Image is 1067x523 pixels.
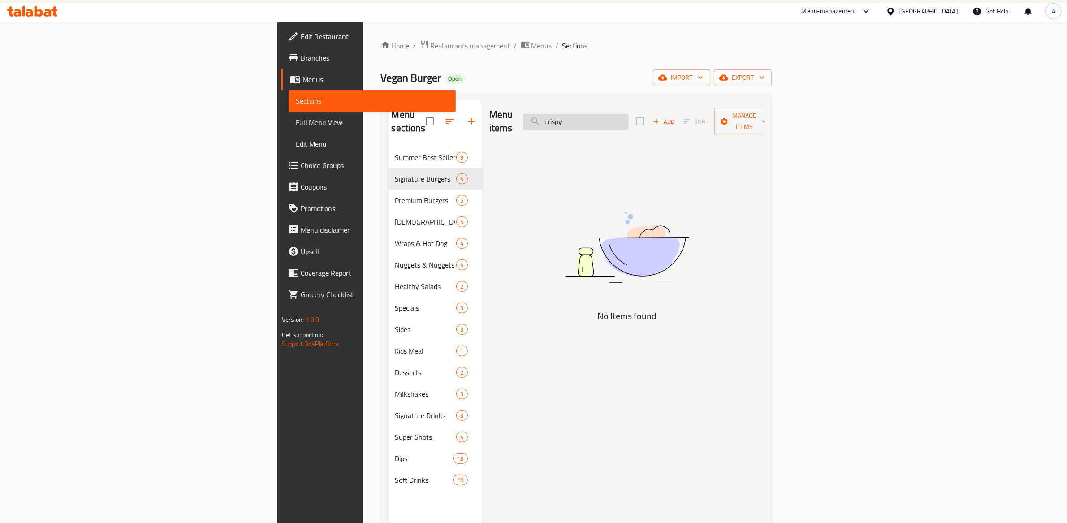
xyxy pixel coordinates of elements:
span: Soft Drinks [395,475,454,485]
span: Choice Groups [301,160,449,171]
nav: Menu sections [388,143,482,494]
span: Coupons [301,182,449,192]
span: 1 [457,347,467,355]
span: Menu disclaimer [301,225,449,235]
a: Upsell [281,241,456,262]
span: Menus [531,40,552,51]
nav: breadcrumb [381,40,772,52]
span: Sort items [678,115,714,129]
a: Choice Groups [281,155,456,176]
span: Healthy Salads [395,281,457,292]
span: Get support on: [282,329,323,341]
div: Signature Drinks3 [388,405,482,426]
div: Sides3 [388,319,482,340]
span: Add [652,117,676,127]
li: / [556,40,559,51]
div: items [456,410,467,421]
span: Signature Drinks [395,410,457,421]
div: Menu-management [802,6,857,17]
div: Summer Best Sellers [395,152,457,163]
div: items [456,238,467,249]
span: 1.0.0 [305,314,319,325]
div: items [453,475,467,485]
span: Premium Burgers [395,195,457,206]
span: 3 [457,304,467,312]
div: Specials3 [388,297,482,319]
span: Version: [282,314,304,325]
span: Super Shots [395,432,457,442]
div: Chick'n Burgers [395,216,457,227]
div: Signature Burgers4 [388,168,482,190]
div: [DEMOGRAPHIC_DATA]'n Burgers6 [388,211,482,233]
a: Coverage Report [281,262,456,284]
div: items [456,432,467,442]
span: 9 [457,153,467,162]
div: items [456,324,467,335]
input: search [523,114,629,130]
a: Menus [281,69,456,90]
span: import [660,72,703,83]
span: 3 [457,325,467,334]
span: 13 [454,454,467,463]
a: Promotions [281,198,456,219]
a: Full Menu View [289,112,456,133]
span: Coverage Report [301,268,449,278]
span: 4 [457,175,467,183]
div: Nuggets & Nuggets Meal [395,259,457,270]
div: Milkshakes3 [388,383,482,405]
span: Menus [302,74,449,85]
span: Dips [395,453,454,464]
div: items [456,389,467,399]
span: Edit Menu [296,138,449,149]
a: Edit Menu [289,133,456,155]
span: 3 [457,411,467,420]
span: 6 [457,218,467,226]
span: Kids Meal [395,346,457,356]
div: Nuggets & Nuggets Meal4 [388,254,482,276]
span: Sides [395,324,457,335]
span: Desserts [395,367,457,378]
div: items [456,281,467,292]
a: Menu disclaimer [281,219,456,241]
li: / [514,40,517,51]
a: Restaurants management [420,40,510,52]
div: items [456,259,467,270]
span: 2 [457,368,467,377]
span: 4 [457,239,467,248]
div: items [456,173,467,184]
h2: Menu items [489,108,513,135]
div: items [456,346,467,356]
span: Sections [296,95,449,106]
div: Signature Burgers [395,173,457,184]
span: Sort sections [439,111,461,132]
a: Branches [281,47,456,69]
div: Wraps & Hot Dog [395,238,457,249]
a: Grocery Checklist [281,284,456,305]
a: Coupons [281,176,456,198]
div: items [456,367,467,378]
button: export [714,69,772,86]
span: Upsell [301,246,449,257]
div: Milkshakes [395,389,457,399]
span: Specials [395,303,457,313]
span: 5 [457,196,467,205]
div: Dips13 [388,448,482,469]
span: 4 [457,433,467,441]
span: Promotions [301,203,449,214]
span: Sections [562,40,588,51]
div: Healthy Salads2 [388,276,482,297]
span: 3 [457,390,467,398]
button: Manage items [714,108,774,135]
span: 2 [457,282,467,291]
span: Edit Restaurant [301,31,449,42]
span: A [1052,6,1055,16]
div: items [456,303,467,313]
a: Sections [289,90,456,112]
